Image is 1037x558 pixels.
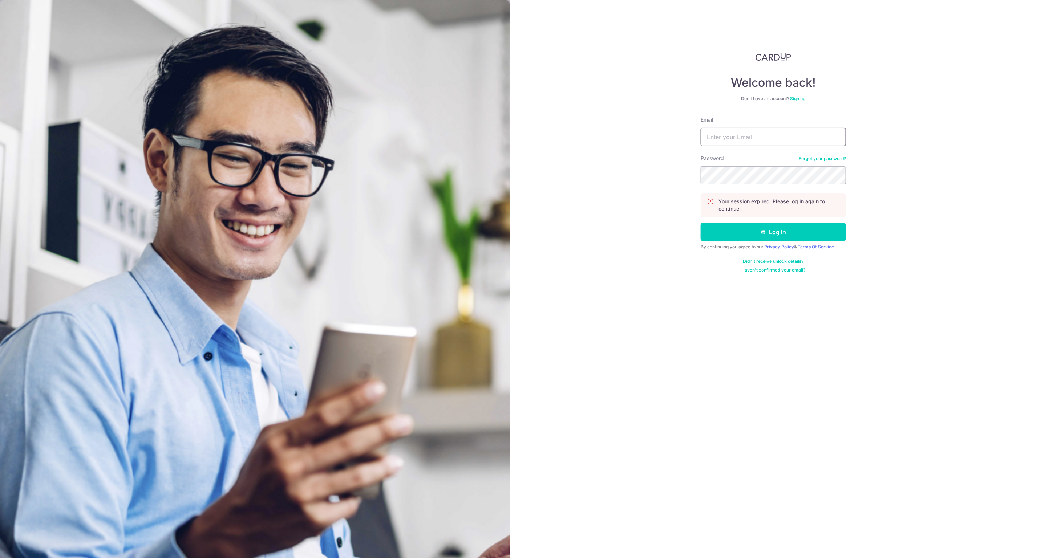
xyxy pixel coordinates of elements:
a: Haven't confirmed your email? [741,267,805,273]
a: Didn't receive unlock details? [743,258,804,264]
a: Terms Of Service [798,244,834,249]
img: CardUp Logo [756,52,791,61]
h4: Welcome back! [701,76,846,90]
div: Don’t have an account? [701,96,846,102]
a: Sign up [790,96,806,101]
a: Privacy Policy [764,244,794,249]
a: Forgot your password? [799,156,846,162]
button: Log in [701,223,846,241]
div: By continuing you agree to our & [701,244,846,250]
input: Enter your Email [701,128,846,146]
p: Your session expired. Please log in again to continue. [718,198,840,212]
label: Email [701,116,713,123]
label: Password [701,155,724,162]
